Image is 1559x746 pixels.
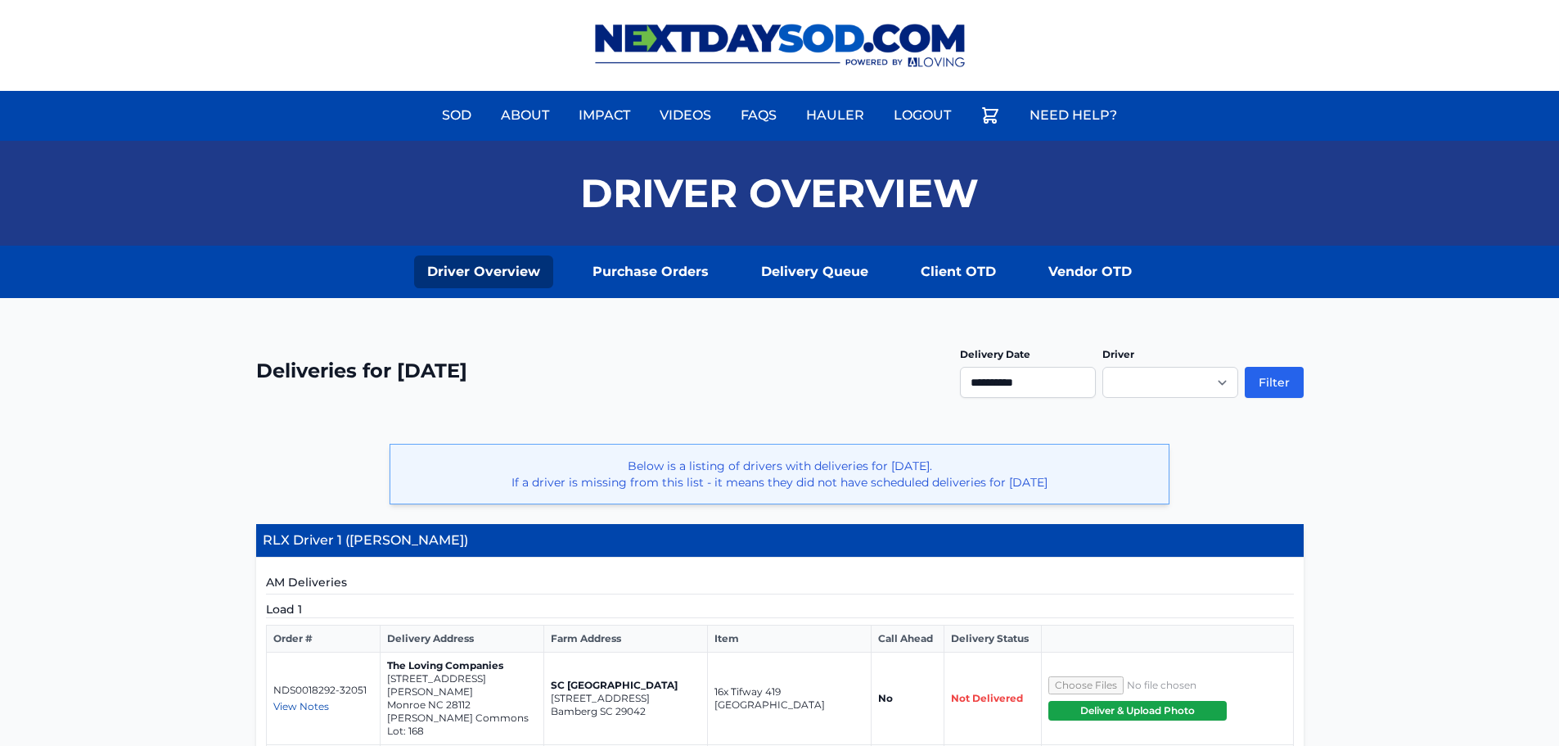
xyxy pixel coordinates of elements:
p: The Loving Companies [387,659,537,672]
a: Logout [884,96,961,135]
button: Filter [1245,367,1304,398]
th: Order # [266,626,380,653]
strong: No [878,692,893,704]
th: Delivery Status [944,626,1042,653]
a: Need Help? [1020,96,1127,135]
th: Item [707,626,871,653]
button: Deliver & Upload Photo [1048,701,1227,721]
a: Driver Overview [414,255,553,288]
th: Delivery Address [380,626,543,653]
label: Delivery Date [960,348,1030,360]
p: Bamberg SC 29042 [551,705,701,718]
a: Delivery Queue [748,255,881,288]
h5: Load 1 [266,601,1294,618]
a: Impact [569,96,640,135]
th: Call Ahead [871,626,944,653]
p: Below is a listing of drivers with deliveries for [DATE]. If a driver is missing from this list -... [403,458,1156,491]
p: [PERSON_NAME] Commons Lot: 168 [387,712,537,738]
label: Driver [1102,348,1134,360]
span: Not Delivered [951,692,1023,704]
td: 16x Tifway 419 [GEOGRAPHIC_DATA] [707,653,871,745]
h1: Driver Overview [580,174,979,213]
p: NDS0018292-32051 [273,684,373,697]
a: Purchase Orders [579,255,722,288]
a: FAQs [731,96,786,135]
a: Vendor OTD [1035,255,1145,288]
h4: RLX Driver 1 ([PERSON_NAME]) [256,524,1304,558]
a: About [491,96,559,135]
p: Monroe NC 28112 [387,699,537,712]
a: Hauler [796,96,874,135]
th: Farm Address [543,626,707,653]
p: SC [GEOGRAPHIC_DATA] [551,679,701,692]
h5: AM Deliveries [266,574,1294,595]
a: Sod [432,96,481,135]
a: Client OTD [908,255,1009,288]
h2: Deliveries for [DATE] [256,358,467,384]
p: [STREET_ADDRESS][PERSON_NAME] [387,672,537,699]
p: [STREET_ADDRESS] [551,692,701,705]
a: Videos [650,96,721,135]
span: View Notes [273,700,329,712]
